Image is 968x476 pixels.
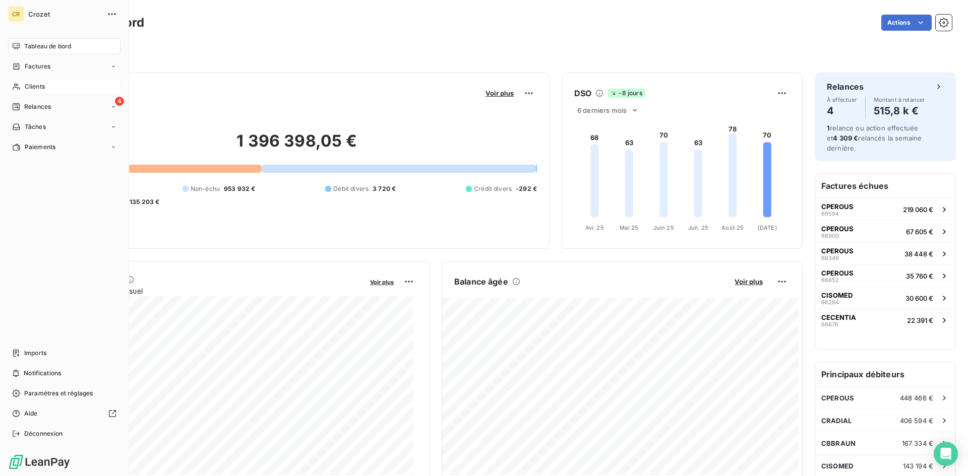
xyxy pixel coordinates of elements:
[25,122,46,131] span: Tâches
[821,394,854,402] span: CPEROUS
[585,224,604,231] tspan: Avr. 25
[24,42,71,51] span: Tableau de bord
[24,429,63,438] span: Déconnexion
[474,184,512,193] span: Crédit divers
[903,206,933,214] span: 219 060 €
[25,62,50,71] span: Factures
[454,276,508,288] h6: Balance âgée
[57,131,537,161] h2: 1 396 398,05 €
[815,198,955,220] button: CPEROUS66594219 060 €
[821,202,854,211] span: CPEROUS
[115,97,124,106] span: 4
[333,184,369,193] span: Débit divers
[821,233,839,239] span: 66900
[821,321,838,327] span: 66676
[904,250,933,258] span: 38 448 €
[821,269,854,277] span: CPEROUS
[815,287,955,309] button: CISOMED6628430 600 €
[902,439,933,447] span: 167 334 €
[827,103,857,119] h4: 4
[486,89,514,97] span: Voir plus
[127,197,160,207] span: -135 203 €
[907,316,933,324] span: 22 391 €
[815,309,955,331] button: CECENTIA6667622 391 €
[821,225,854,233] span: CPEROUS
[906,228,933,236] span: 67 605 €
[8,454,71,470] img: Logo LeanPay
[821,417,852,425] span: CRADIAL
[821,291,853,299] span: CISOMED
[881,15,932,31] button: Actions
[815,220,955,242] button: CPEROUS6690067 605 €
[827,124,922,152] span: relance ou action effectuée et relancés la semaine dernière.
[874,97,925,103] span: Montant à relancer
[900,417,933,425] span: 406 594 €
[653,224,674,231] tspan: Juin 25
[191,184,220,193] span: Non-échu
[821,299,839,305] span: 66284
[821,462,853,470] span: CISOMED
[905,294,933,302] span: 30 600 €
[577,106,627,114] span: 6 derniers mois
[373,184,396,193] span: 3 720 €
[370,279,394,286] span: Voir plus
[903,462,933,470] span: 143 194 €
[815,174,955,198] h6: Factures échues
[827,97,857,103] span: À effectuer
[821,313,856,321] span: CECENTIA
[574,87,591,99] h6: DSO
[24,369,61,378] span: Notifications
[934,442,958,466] div: Open Intercom Messenger
[688,224,708,231] tspan: Juil. 25
[732,277,766,286] button: Voir plus
[833,134,858,142] span: 4 309 €
[24,409,38,418] span: Aide
[24,389,93,398] span: Paramètres et réglages
[28,10,101,18] span: Crozet
[827,81,864,93] h6: Relances
[8,6,24,22] div: CR
[224,184,255,193] span: 953 932 €
[821,255,839,261] span: 66349
[25,143,55,152] span: Paiements
[821,211,839,217] span: 66594
[815,264,955,287] button: CPEROUS6685235 760 €
[367,277,397,286] button: Voir plus
[874,103,925,119] h4: 515,8 k €
[25,82,45,91] span: Clients
[24,349,46,358] span: Imports
[815,242,955,264] button: CPEROUS6634938 448 €
[482,89,517,98] button: Voir plus
[8,405,120,422] a: Aide
[906,272,933,280] span: 35 760 €
[620,224,638,231] tspan: Mai 25
[57,286,363,296] span: Chiffre d'affaires mensuel
[821,247,854,255] span: CPEROUS
[721,224,744,231] tspan: Août 25
[608,89,645,98] span: -8 jours
[827,124,830,132] span: 1
[815,362,955,386] h6: Principaux débiteurs
[735,278,763,286] span: Voir plus
[821,277,839,283] span: 66852
[758,224,777,231] tspan: [DATE]
[516,184,537,193] span: -292 €
[24,102,51,111] span: Relances
[900,394,933,402] span: 448 466 €
[821,439,856,447] span: CBBRAUN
